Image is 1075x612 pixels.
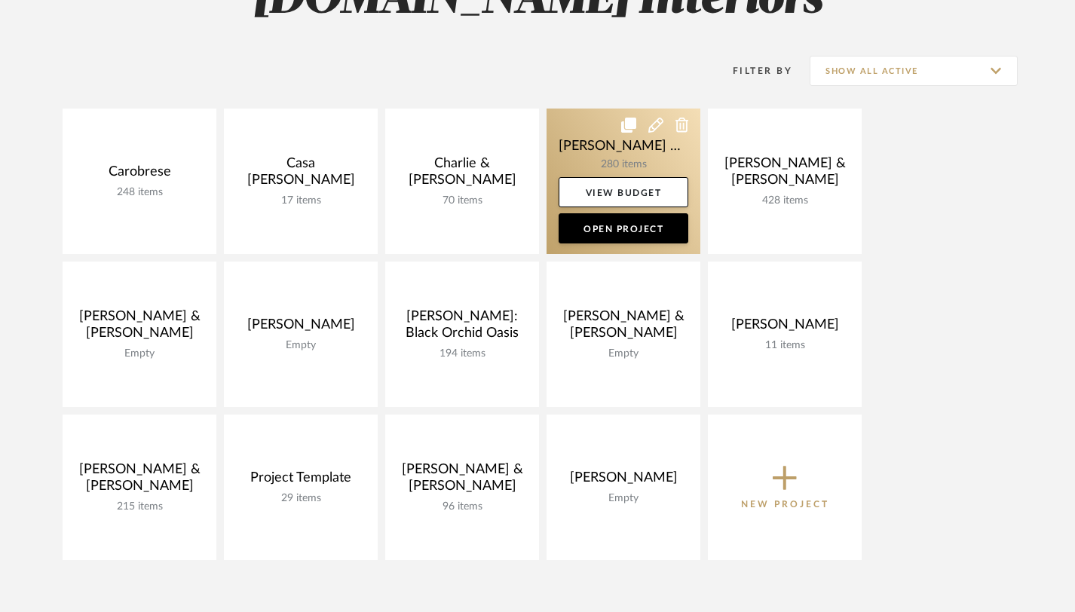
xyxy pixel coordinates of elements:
div: 70 items [397,194,527,207]
div: [PERSON_NAME] & [PERSON_NAME] [559,308,688,347]
div: 194 items [397,347,527,360]
a: Open Project [559,213,688,243]
div: 248 items [75,186,204,199]
div: Empty [236,339,366,352]
div: [PERSON_NAME] & [PERSON_NAME] [720,155,850,194]
div: 96 items [397,500,527,513]
div: [PERSON_NAME] [720,317,850,339]
div: Empty [559,492,688,505]
p: New Project [741,497,829,512]
div: [PERSON_NAME] & [PERSON_NAME] [75,461,204,500]
a: View Budget [559,177,688,207]
div: Empty [75,347,204,360]
div: [PERSON_NAME] [559,470,688,492]
button: New Project [708,415,862,560]
div: [PERSON_NAME] & [PERSON_NAME] [75,308,204,347]
div: [PERSON_NAME]: Black Orchid Oasis [397,308,527,347]
div: Empty [559,347,688,360]
div: [PERSON_NAME] & [PERSON_NAME] [397,461,527,500]
div: 29 items [236,492,366,505]
div: 11 items [720,339,850,352]
div: Charlie & [PERSON_NAME] [397,155,527,194]
div: Casa [PERSON_NAME] [236,155,366,194]
div: 215 items [75,500,204,513]
div: Carobrese [75,164,204,186]
div: 17 items [236,194,366,207]
div: Filter By [713,63,792,78]
div: 428 items [720,194,850,207]
div: Project Template [236,470,366,492]
div: [PERSON_NAME] [236,317,366,339]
